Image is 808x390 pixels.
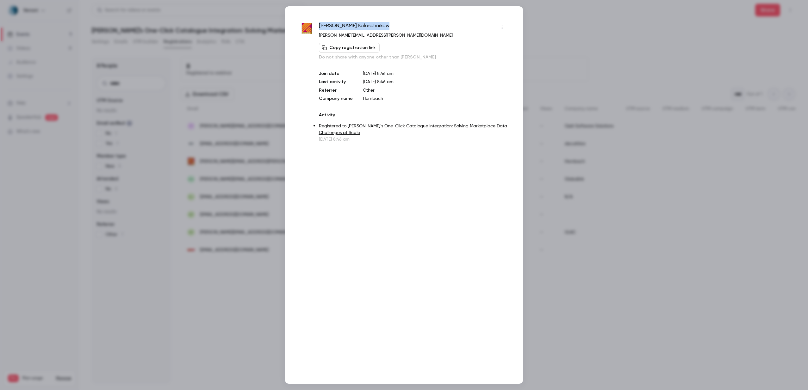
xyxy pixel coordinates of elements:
[319,136,507,143] p: [DATE] 8:46 am
[363,95,507,102] p: Hornbach
[319,123,507,136] p: Registered to
[363,87,507,94] p: Other
[363,70,507,77] p: [DATE] 8:46 am
[301,23,313,34] img: hornbach.com
[319,70,353,77] p: Join date
[319,87,353,94] p: Referrer
[319,22,389,32] span: [PERSON_NAME] Kalaschnikow
[319,79,353,85] p: Last activity
[319,33,453,38] a: [PERSON_NAME][EMAIL_ADDRESS][PERSON_NAME][DOMAIN_NAME]
[319,95,353,102] p: Company name
[363,80,394,84] span: [DATE] 8:46 am
[319,54,507,60] p: Do not share with anyone other than [PERSON_NAME]
[319,112,507,118] p: Activity
[319,124,507,135] a: [PERSON_NAME]’s One-Click Catalogue Integration: Solving Marketplace Data Challenges at Scale
[319,43,380,53] button: Copy registration link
